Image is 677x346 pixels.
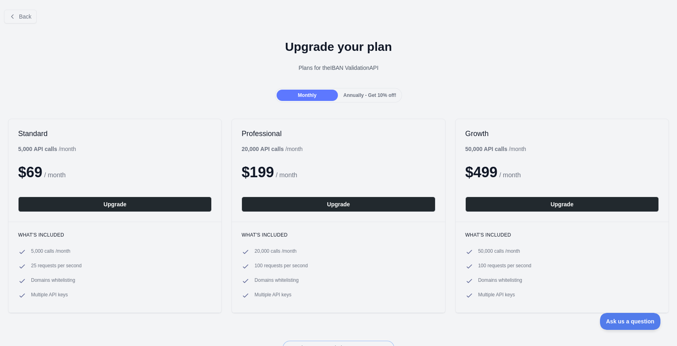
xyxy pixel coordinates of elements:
h2: Professional [242,129,435,138]
span: $ 499 [465,164,498,180]
h2: Growth [465,129,659,138]
div: / month [465,145,526,153]
iframe: Toggle Customer Support [600,313,661,330]
b: 50,000 API calls [465,146,508,152]
div: / month [242,145,302,153]
b: 20,000 API calls [242,146,284,152]
span: $ 199 [242,164,274,180]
